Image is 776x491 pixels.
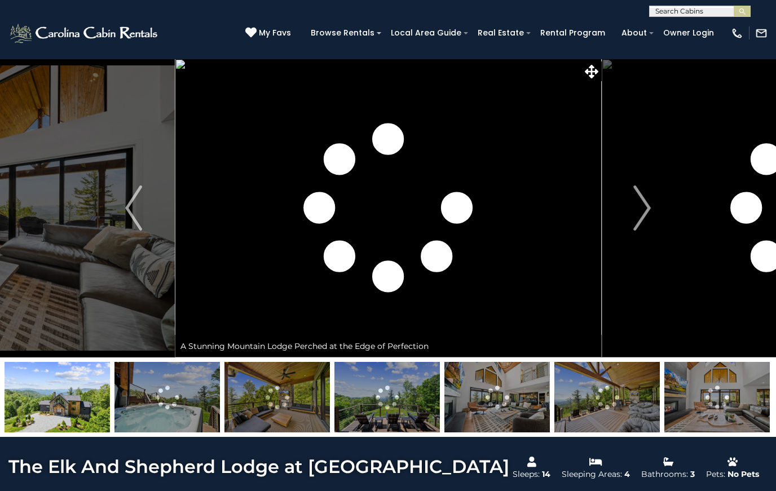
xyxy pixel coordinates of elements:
[731,27,743,39] img: phone-regular-white.png
[444,362,550,432] img: 168730858
[755,27,768,39] img: mail-regular-white.png
[334,362,440,432] img: 168730893
[224,362,330,432] img: 168730887
[175,335,602,357] div: A Stunning Mountain Lodge Perched at the Edge of Perfection
[616,24,652,42] a: About
[658,24,720,42] a: Owner Login
[385,24,467,42] a: Local Area Guide
[664,362,770,432] img: 168730861
[305,24,380,42] a: Browse Rentals
[114,362,220,432] img: 168730895
[554,362,660,432] img: 168730891
[8,22,161,45] img: White-1-2.png
[5,362,110,432] img: 168730855
[472,24,530,42] a: Real Estate
[245,27,294,39] a: My Favs
[125,185,142,231] img: arrow
[92,59,174,357] button: Previous
[535,24,611,42] a: Rental Program
[259,27,291,39] span: My Favs
[601,59,683,357] button: Next
[634,185,651,231] img: arrow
